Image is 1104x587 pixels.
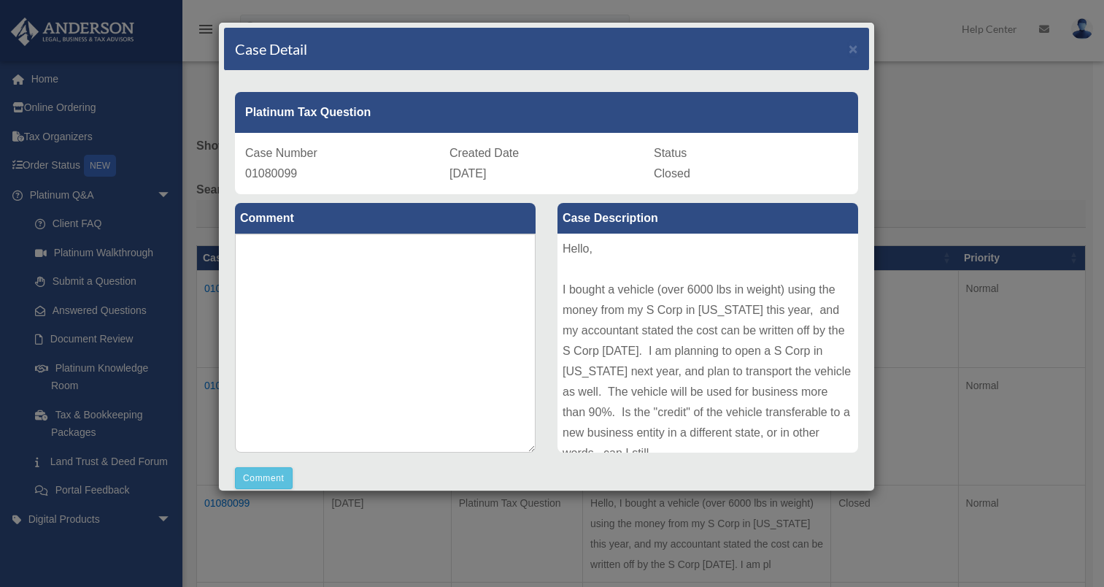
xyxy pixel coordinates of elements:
span: 01080099 [245,167,297,180]
div: Hello, I bought a vehicle (over 6000 lbs in weight) using the money from my S Corp in [US_STATE] ... [557,234,858,453]
button: Close [849,41,858,56]
span: × [849,40,858,57]
h4: Case Detail [235,39,307,59]
button: Comment [235,467,293,489]
label: Comment [235,203,536,234]
label: Case Description [557,203,858,234]
span: [DATE] [449,167,486,180]
div: Platinum Tax Question [235,92,858,133]
span: Closed [654,167,690,180]
span: Case Number [245,147,317,159]
span: Status [654,147,687,159]
span: Created Date [449,147,519,159]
